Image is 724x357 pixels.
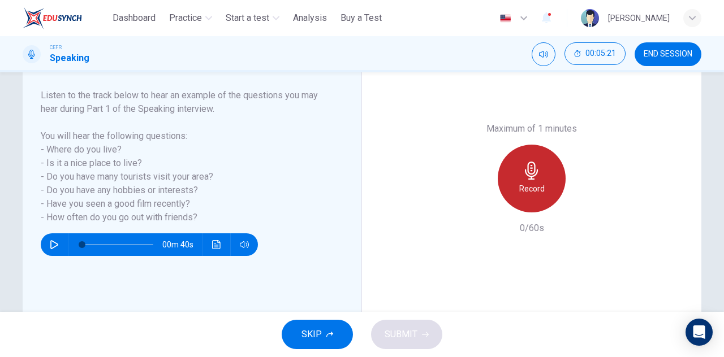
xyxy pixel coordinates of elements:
span: Analysis [293,11,327,25]
span: END SESSION [644,50,692,59]
button: END SESSION [635,42,701,66]
img: Profile picture [581,9,599,27]
button: Dashboard [108,8,160,28]
button: 00:05:21 [564,42,626,65]
h6: 0/60s [520,221,544,235]
button: SKIP [282,320,353,349]
button: Start a test [221,8,284,28]
button: Click to see the audio transcription [208,233,226,256]
span: 00:05:21 [585,49,616,58]
span: 00m 40s [162,233,202,256]
button: Record [498,145,566,212]
img: ELTC logo [23,7,82,29]
button: Practice [165,8,217,28]
span: CEFR [50,43,62,51]
span: Practice [169,11,202,25]
div: Open Intercom Messenger [686,319,713,346]
span: Start a test [226,11,269,25]
h6: Listen to the track below to hear an example of the questions you may hear during Part 1 of the S... [41,89,330,224]
div: [PERSON_NAME] [608,11,670,25]
img: en [498,14,512,23]
div: Mute [532,42,555,66]
a: ELTC logo [23,7,108,29]
h6: Record [519,182,545,195]
span: SKIP [301,326,322,342]
span: Buy a Test [341,11,382,25]
h1: Speaking [50,51,89,65]
button: Analysis [288,8,331,28]
span: Dashboard [113,11,156,25]
h6: Maximum of 1 minutes [486,122,577,136]
div: Hide [564,42,626,66]
button: Buy a Test [336,8,386,28]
